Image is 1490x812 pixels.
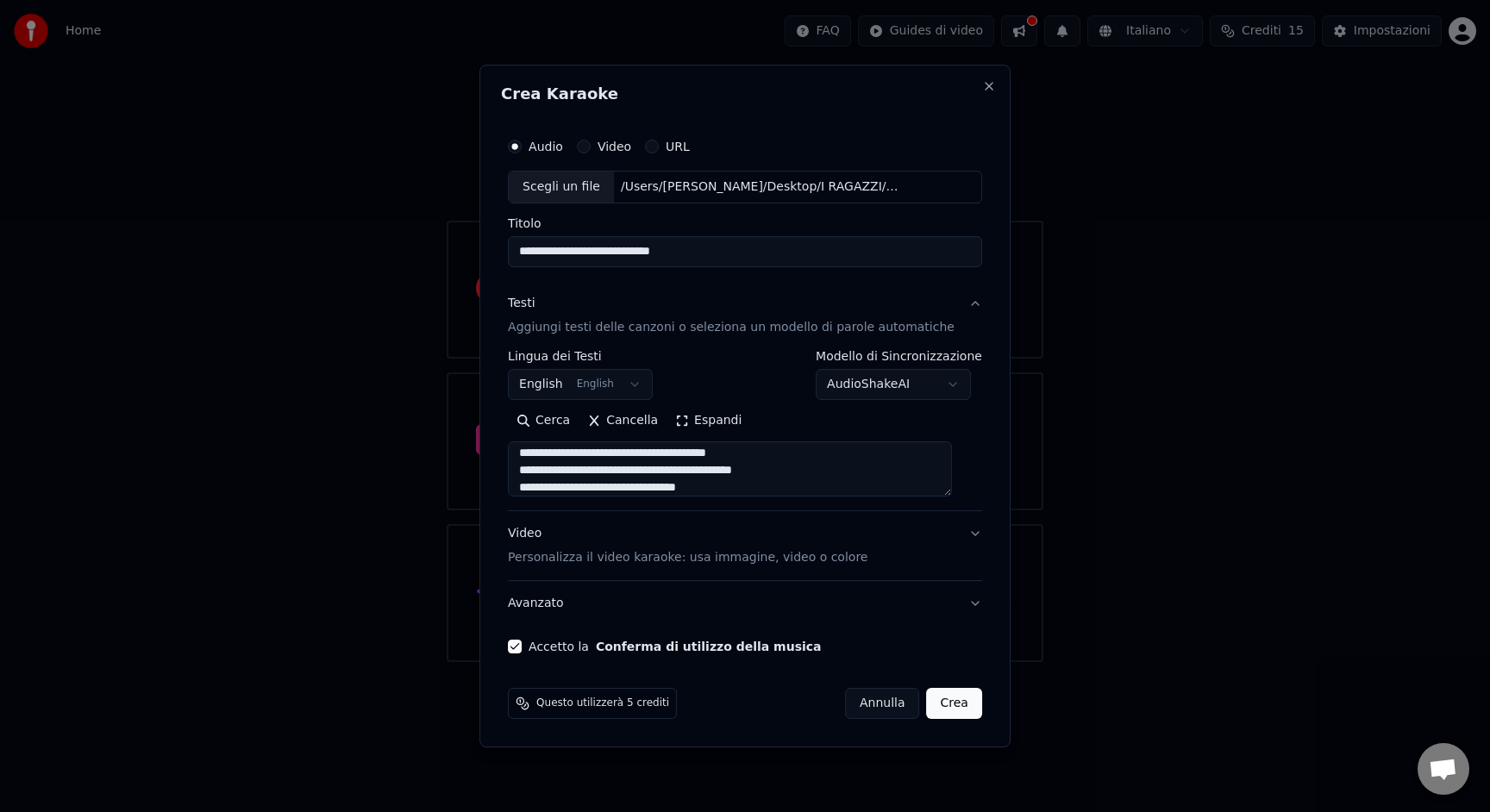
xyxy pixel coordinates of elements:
button: Espandi [667,407,750,434]
button: Annulla [845,688,920,719]
button: Cancella [579,407,667,434]
button: Crea [927,688,982,719]
button: Cerca [508,407,579,434]
button: Avanzato [508,581,982,626]
div: Scegli un file [509,172,614,203]
label: Titolo [508,217,982,229]
p: Aggiungi testi delle canzoni o seleziona un modello di parole automatiche [508,319,955,336]
button: VideoPersonalizza il video karaoke: usa immagine, video o colore [508,511,982,580]
button: TestiAggiungi testi delle canzoni o seleziona un modello di parole automatiche [508,281,982,350]
button: Accetto la [596,640,822,653]
label: URL [666,141,690,153]
div: /Users/[PERSON_NAME]/Desktop/I RAGAZZI/EXPORT X TESTI/Thinking out loud- x testo.mp3 [614,178,907,196]
label: Modello di Sincronizzazione [816,350,982,362]
label: Audio [529,141,563,153]
div: Video [508,525,867,566]
div: Testi [508,295,535,312]
div: TestiAggiungi testi delle canzoni o seleziona un modello di parole automatiche [508,350,982,510]
label: Accetto la [529,640,821,653]
label: Lingua dei Testi [508,350,653,362]
p: Personalizza il video karaoke: usa immagine, video o colore [508,549,867,566]
span: Questo utilizzerà 5 crediti [536,696,669,710]
label: Video [598,141,631,153]
h2: Crea Karaoke [501,86,989,102]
